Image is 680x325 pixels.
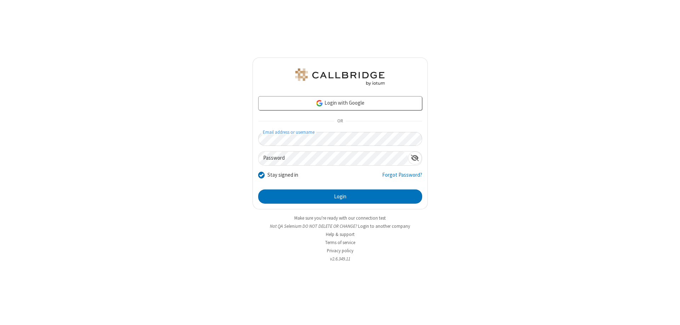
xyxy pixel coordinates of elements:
a: Privacy policy [327,248,353,254]
a: Forgot Password? [382,171,422,184]
li: Not QA Selenium DO NOT DELETE OR CHANGE? [253,223,428,230]
a: Help & support [326,231,355,237]
a: Login with Google [258,96,422,110]
img: QA Selenium DO NOT DELETE OR CHANGE [294,68,386,86]
a: Terms of service [325,239,355,246]
li: v2.6.349.11 [253,255,428,262]
div: Show password [408,152,422,165]
input: Password [259,152,408,165]
label: Stay signed in [267,171,298,179]
button: Login [258,189,422,204]
span: OR [334,116,346,126]
img: google-icon.png [316,99,323,107]
button: Login to another company [358,223,410,230]
a: Make sure you're ready with our connection test [294,215,386,221]
input: Email address or username [258,132,422,146]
